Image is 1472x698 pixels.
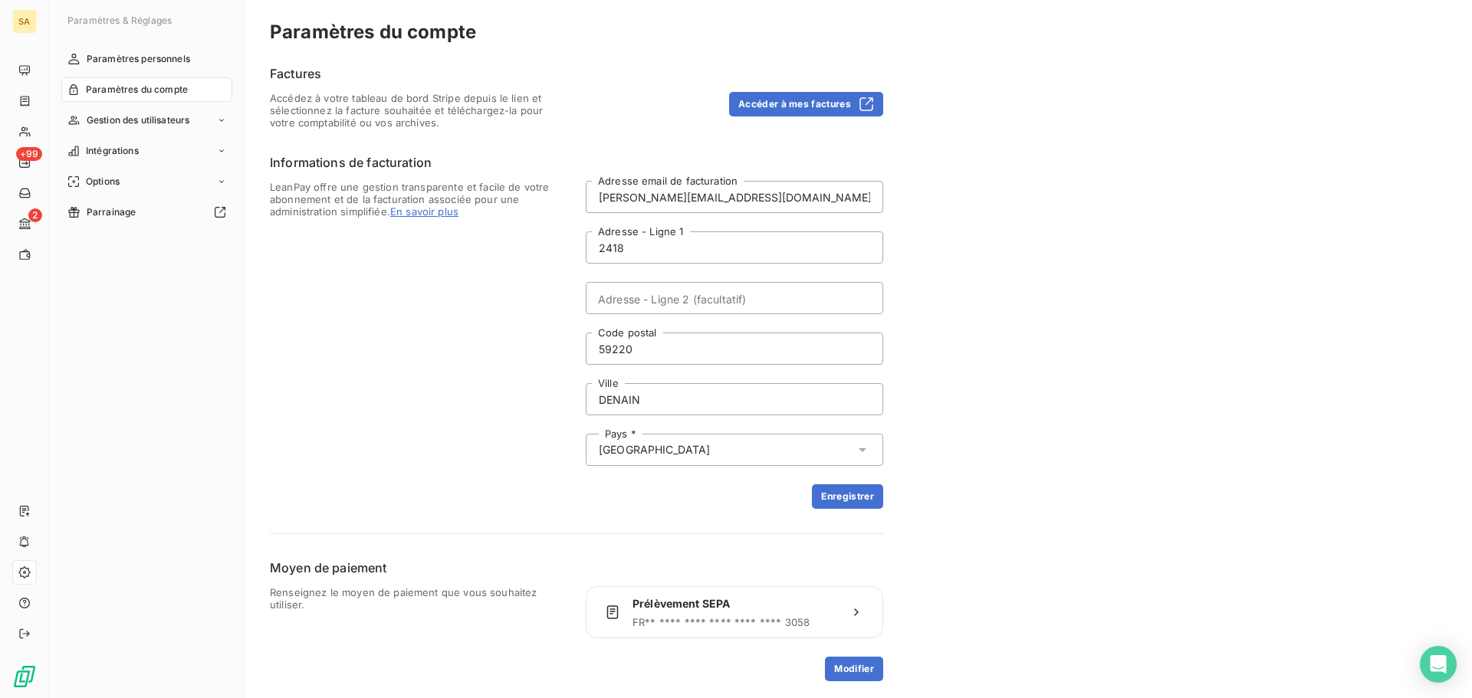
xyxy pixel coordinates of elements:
[586,383,883,415] input: placeholder
[16,147,42,161] span: +99
[61,169,232,194] a: Options
[812,484,883,509] button: Enregistrer
[729,92,883,116] button: Accéder à mes factures
[87,205,136,219] span: Parrainage
[586,333,883,365] input: placeholder
[12,9,37,34] div: SA
[270,92,567,129] span: Accédez à votre tableau de bord Stripe depuis le lien et sélectionnez la facture souhaitée et tél...
[586,181,883,213] input: placeholder
[61,200,232,224] a: Parrainage
[86,144,139,158] span: Intégrations
[270,153,883,172] h6: Informations de facturation
[825,657,883,681] button: Modifier
[87,52,190,66] span: Paramètres personnels
[586,231,883,264] input: placeholder
[270,64,883,83] h6: Factures
[632,596,836,611] span: Prélèvement SEPA
[28,208,42,222] span: 2
[599,442,711,457] span: [GEOGRAPHIC_DATA]
[61,77,232,102] a: Paramètres du compte
[12,664,37,689] img: Logo LeanPay
[586,282,883,314] input: placeholder
[270,586,567,681] span: Renseignez le moyen de paiement que vous souhaitez utiliser.
[87,113,190,127] span: Gestion des utilisateurs
[12,150,36,175] a: +99
[390,205,458,218] span: En savoir plus
[270,559,883,577] h6: Moyen de paiement
[61,108,232,133] a: Gestion des utilisateurs
[1420,646,1457,683] div: Open Intercom Messenger
[270,181,567,509] span: LeanPay offre une gestion transparente et facile de votre abonnement et de la facturation associé...
[67,15,172,26] span: Paramètres & Réglages
[61,139,232,163] a: Intégrations
[12,211,36,236] a: 2
[270,18,1447,46] h3: Paramètres du compte
[86,83,188,97] span: Paramètres du compte
[61,47,232,71] a: Paramètres personnels
[86,175,120,188] span: Options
